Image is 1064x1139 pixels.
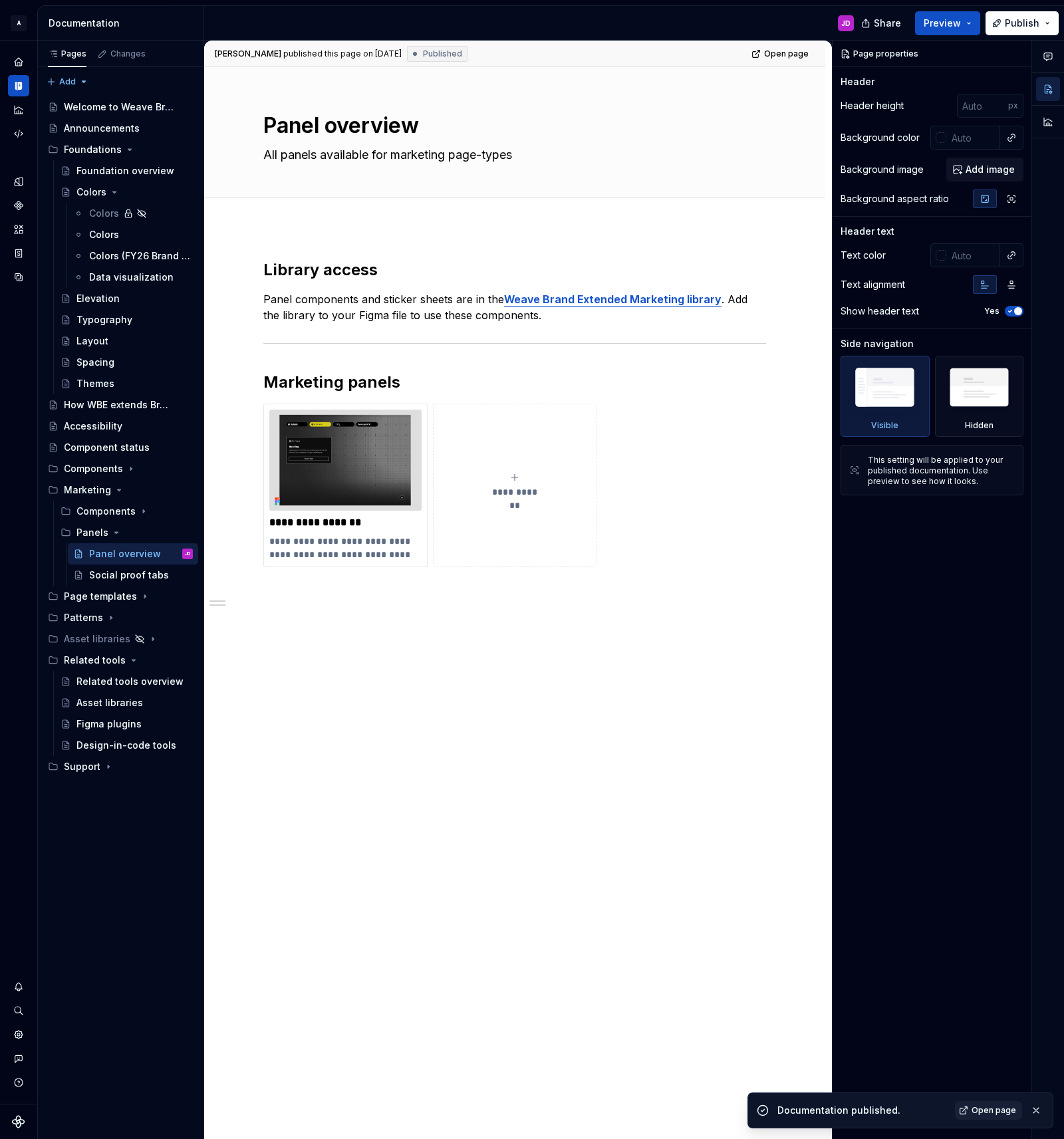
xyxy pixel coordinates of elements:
textarea: All panels available for marketing page-types [261,144,763,166]
textarea: Panel overview [261,110,763,142]
div: A [11,15,27,31]
input: Auto [957,94,1008,118]
a: Weave Brand Extended Marketing library [504,293,722,306]
div: Hidden [935,356,1024,437]
button: Add [43,72,92,91]
div: Elevation [76,292,120,305]
div: Foundation overview [76,164,174,178]
a: Layout [55,330,198,352]
h2: Marketing panels [263,372,766,393]
a: How WBE extends Brand [43,394,198,416]
div: Foundations [43,139,198,160]
button: Preview [915,11,980,35]
div: Related tools [64,654,126,667]
div: Background color [841,131,920,144]
button: Add image [946,158,1023,182]
div: Support [64,760,100,773]
button: Contact support [8,1048,29,1069]
a: Announcements [43,118,198,139]
div: Assets [8,219,29,240]
a: Components [8,195,29,216]
div: Settings [8,1024,29,1045]
div: Patterns [43,607,198,628]
button: A [3,9,35,37]
div: Related tools overview [76,675,184,688]
div: Show header text [841,305,919,318]
a: Analytics [8,99,29,120]
div: Side navigation [841,337,914,350]
div: Asset libraries [43,628,198,650]
a: Spacing [55,352,198,373]
div: Colors [89,207,119,220]
a: Open page [955,1101,1022,1120]
div: Asset libraries [64,632,130,646]
input: Auto [946,126,1000,150]
a: Themes [55,373,198,394]
div: Components [76,505,136,518]
img: ee904b4c-86c9-4267-8a99-deda009fd04b.png [269,410,422,511]
svg: Supernova Logo [12,1115,25,1128]
button: Share [855,11,910,35]
div: Data visualization [89,271,174,284]
div: Colors (FY26 Brand refresh) [89,249,190,263]
a: Data visualization [68,267,198,288]
div: Patterns [64,611,103,624]
a: Design tokens [8,171,29,192]
div: Related tools [43,650,198,671]
div: Storybook stories [8,243,29,264]
div: Components [43,458,198,479]
span: Add [59,76,76,87]
div: Design-in-code tools [76,739,176,752]
button: Notifications [8,976,29,997]
div: Layout [76,334,108,348]
div: Panels [55,522,198,543]
div: Support [43,756,198,777]
div: Themes [76,377,114,390]
p: Panel components and sticker sheets are in the . Add the library to your Figma file to use these ... [263,291,766,323]
div: Social proof tabs [89,569,169,582]
a: Social proof tabs [68,565,198,586]
a: Code automation [8,123,29,144]
div: Welcome to Weave Brand Extended [64,100,174,114]
button: Search ⌘K [8,1000,29,1021]
div: Background image [841,163,924,176]
div: Announcements [64,122,140,135]
a: Documentation [8,75,29,96]
div: Foundations [64,143,122,156]
span: Share [874,17,901,30]
div: Component status [64,441,150,454]
a: Design-in-code tools [55,735,198,756]
div: Documentation published. [777,1104,947,1117]
div: Pages [48,49,86,59]
div: Spacing [76,356,114,369]
div: published this page on [DATE] [283,49,402,59]
div: JD [841,18,851,29]
span: Published [423,49,462,59]
button: Publish [986,11,1059,35]
div: Asset libraries [76,696,143,709]
a: Welcome to Weave Brand Extended [43,96,198,118]
div: Text color [841,249,886,262]
div: This setting will be applied to your published documentation. Use preview to see how it looks. [868,455,1015,487]
a: Home [8,51,29,72]
a: Panel overviewJD [68,543,198,565]
div: Background aspect ratio [841,192,949,205]
div: Header text [841,225,894,238]
div: Marketing [43,479,198,501]
p: px [1008,100,1018,111]
span: [PERSON_NAME] [215,49,281,59]
a: Elevation [55,288,198,309]
div: Components [55,501,198,522]
div: Visible [841,356,930,437]
a: Figma plugins [55,713,198,735]
div: Header [841,75,874,88]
